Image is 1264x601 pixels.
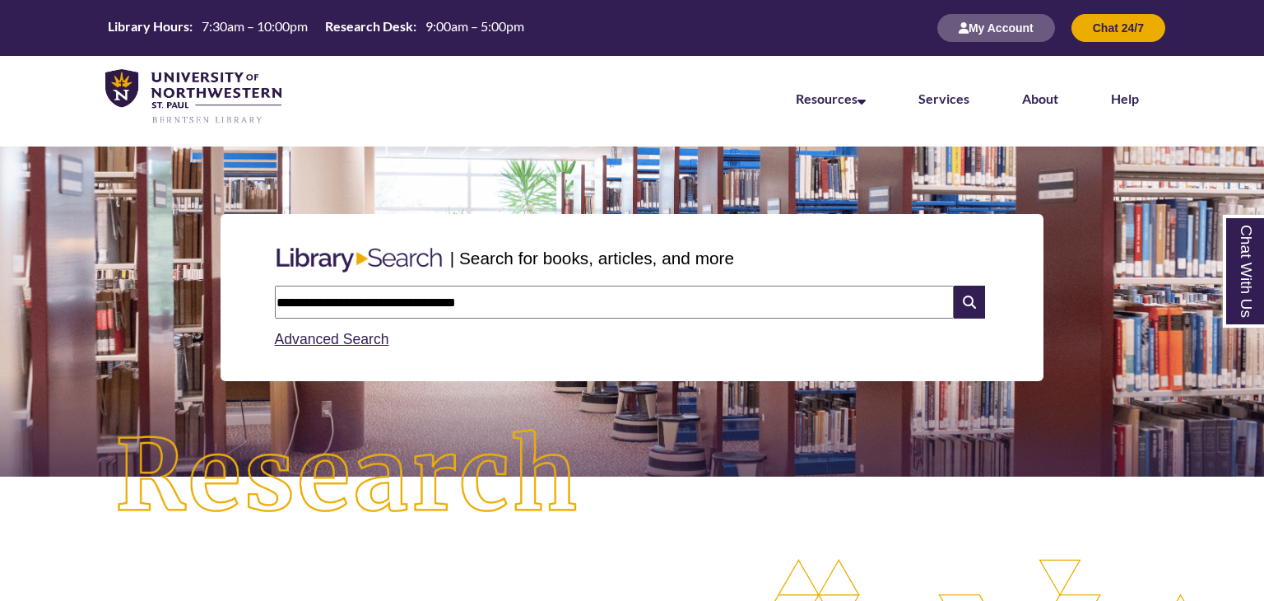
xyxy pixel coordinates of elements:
a: Resources [796,91,866,106]
span: 7:30am – 10:00pm [202,18,308,34]
th: Research Desk: [318,17,419,35]
a: Help [1111,91,1139,106]
a: Services [918,91,969,106]
img: Research [63,378,632,575]
a: Chat 24/7 [1071,21,1165,35]
button: My Account [937,14,1055,42]
img: Libary Search [268,241,450,279]
span: 9:00am – 5:00pm [425,18,524,34]
table: Hours Today [101,17,531,38]
th: Library Hours: [101,17,195,35]
button: Chat 24/7 [1071,14,1165,42]
a: About [1022,91,1058,106]
a: Hours Today [101,17,531,40]
p: | Search for books, articles, and more [450,245,734,271]
a: Advanced Search [275,331,389,347]
a: My Account [937,21,1055,35]
i: Search [954,286,985,319]
img: UNWSP Library Logo [105,69,281,125]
